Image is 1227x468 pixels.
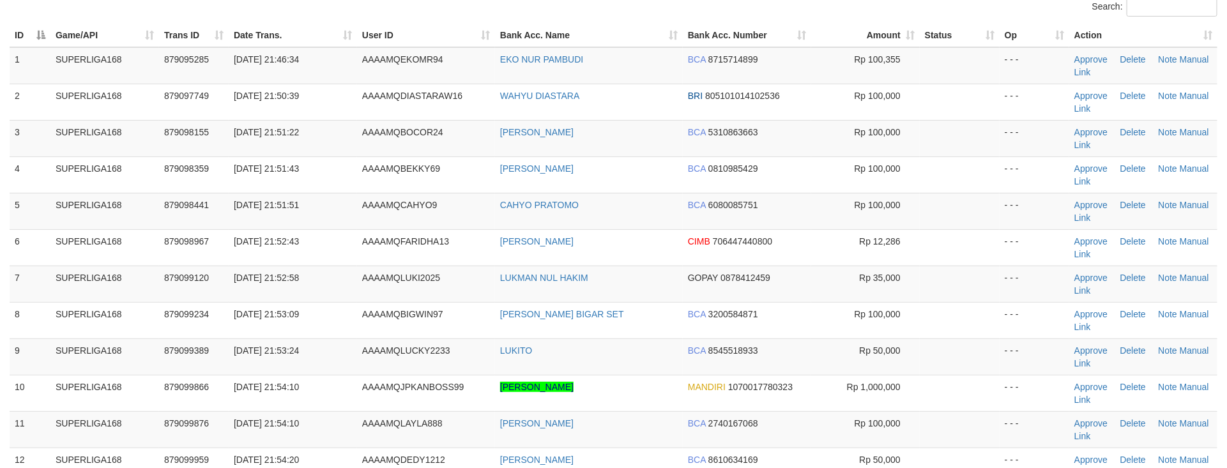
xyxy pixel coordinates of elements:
[708,345,758,356] span: Copy 8545518933 to clipboard
[1159,200,1178,210] a: Note
[708,127,758,137] span: Copy 5310863663 to clipboard
[1000,266,1069,302] td: - - -
[50,120,159,156] td: SUPERLIGA168
[1000,47,1069,84] td: - - -
[164,418,209,428] span: 879099876
[1074,54,1108,64] a: Approve
[708,418,758,428] span: Copy 2740167068 to clipboard
[10,120,50,156] td: 3
[859,345,901,356] span: Rp 50,000
[688,455,706,465] span: BCA
[1159,273,1178,283] a: Note
[688,91,703,101] span: BRI
[1000,229,1069,266] td: - - -
[1159,309,1178,319] a: Note
[708,54,758,64] span: Copy 8715714899 to clipboard
[1074,418,1108,428] a: Approve
[234,54,299,64] span: [DATE] 21:46:34
[1074,163,1108,174] a: Approve
[855,418,901,428] span: Rp 100,000
[1074,200,1108,210] a: Approve
[688,382,726,392] span: MANDIRI
[164,345,209,356] span: 879099389
[1120,91,1146,101] a: Delete
[10,156,50,193] td: 4
[10,411,50,448] td: 11
[164,200,209,210] span: 879098441
[1074,382,1209,405] a: Manual Link
[234,418,299,428] span: [DATE] 21:54:10
[164,273,209,283] span: 879099120
[1000,120,1069,156] td: - - -
[1000,302,1069,338] td: - - -
[362,309,443,319] span: AAAAMQBIGWIN97
[500,455,574,465] a: [PERSON_NAME]
[362,236,449,246] span: AAAAMQFARIDHA13
[1074,273,1209,296] a: Manual Link
[500,200,579,210] a: CAHYO PRATOMO
[1120,309,1146,319] a: Delete
[1074,382,1108,392] a: Approve
[859,236,901,246] span: Rp 12,286
[164,309,209,319] span: 879099234
[10,24,50,47] th: ID: activate to sort column descending
[362,127,443,137] span: AAAAMQBOCOR24
[164,455,209,465] span: 879099959
[1074,236,1108,246] a: Approve
[234,200,299,210] span: [DATE] 21:51:51
[688,163,706,174] span: BCA
[1074,91,1108,101] a: Approve
[164,127,209,137] span: 879098155
[362,163,440,174] span: AAAAMQBEKKY69
[234,345,299,356] span: [DATE] 21:53:24
[500,163,574,174] a: [PERSON_NAME]
[1074,309,1108,319] a: Approve
[1074,54,1209,77] a: Manual Link
[855,309,901,319] span: Rp 100,000
[500,91,579,101] a: WAHYU DIASTARA
[164,54,209,64] span: 879095285
[164,163,209,174] span: 879098359
[362,382,464,392] span: AAAAMQJPKANBOSS99
[859,455,901,465] span: Rp 50,000
[688,345,706,356] span: BCA
[50,193,159,229] td: SUPERLIGA168
[1120,455,1146,465] a: Delete
[1159,54,1178,64] a: Note
[234,455,299,465] span: [DATE] 21:54:20
[683,24,811,47] th: Bank Acc. Number: activate to sort column ascending
[1120,236,1146,246] a: Delete
[728,382,793,392] span: Copy 1070017780323 to clipboard
[1000,375,1069,411] td: - - -
[500,273,588,283] a: LUKMAN NUL HAKIM
[50,47,159,84] td: SUPERLIGA168
[1069,24,1217,47] th: Action: activate to sort column ascending
[1074,309,1209,332] a: Manual Link
[688,236,710,246] span: CIMB
[50,375,159,411] td: SUPERLIGA168
[1120,418,1146,428] a: Delete
[1074,163,1209,186] a: Manual Link
[500,127,574,137] a: [PERSON_NAME]
[10,84,50,120] td: 2
[1159,163,1178,174] a: Note
[1074,200,1209,223] a: Manual Link
[1120,163,1146,174] a: Delete
[855,54,901,64] span: Rp 100,355
[855,91,901,101] span: Rp 100,000
[362,91,462,101] span: AAAAMQDIASTARAW16
[10,375,50,411] td: 10
[234,382,299,392] span: [DATE] 21:54:10
[1074,273,1108,283] a: Approve
[1120,345,1146,356] a: Delete
[708,455,758,465] span: Copy 8610634169 to clipboard
[50,302,159,338] td: SUPERLIGA168
[234,236,299,246] span: [DATE] 21:52:43
[688,127,706,137] span: BCA
[688,200,706,210] span: BCA
[234,91,299,101] span: [DATE] 21:50:39
[1159,455,1178,465] a: Note
[164,91,209,101] span: 879097749
[708,309,758,319] span: Copy 3200584871 to clipboard
[859,273,901,283] span: Rp 35,000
